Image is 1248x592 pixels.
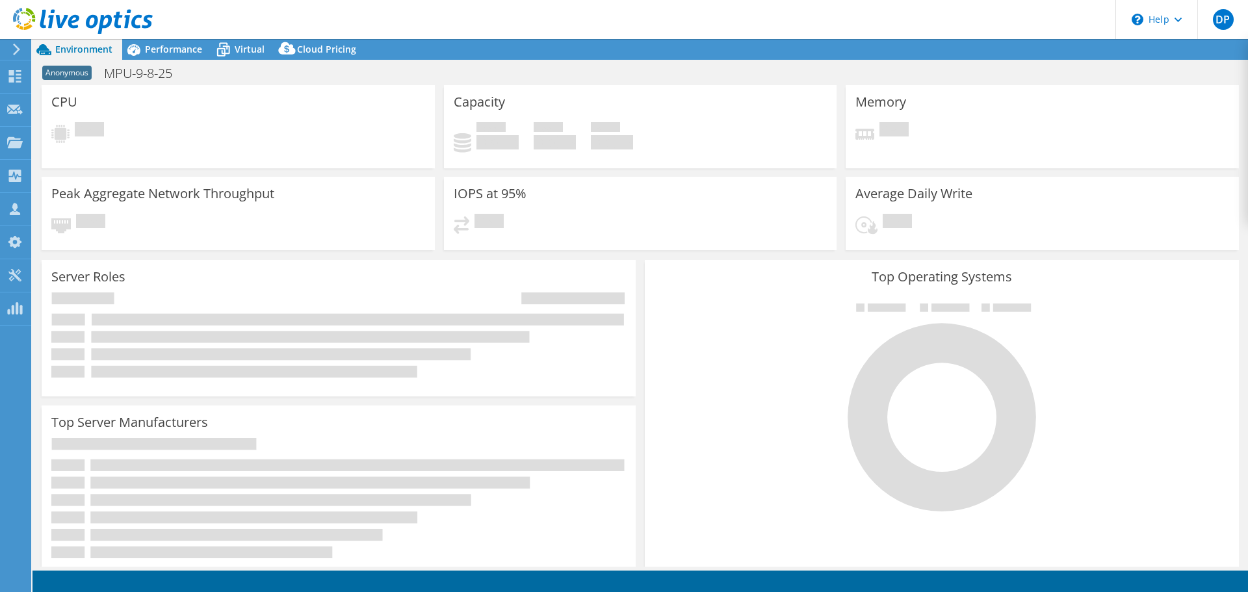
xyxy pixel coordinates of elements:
[591,122,620,135] span: Total
[235,43,265,55] span: Virtual
[454,187,526,201] h3: IOPS at 95%
[75,122,104,140] span: Pending
[855,187,972,201] h3: Average Daily Write
[883,214,912,231] span: Pending
[145,43,202,55] span: Performance
[297,43,356,55] span: Cloud Pricing
[655,270,1229,284] h3: Top Operating Systems
[454,95,505,109] h3: Capacity
[51,187,274,201] h3: Peak Aggregate Network Throughput
[51,415,208,430] h3: Top Server Manufacturers
[476,135,519,149] h4: 0 GiB
[474,214,504,231] span: Pending
[55,43,112,55] span: Environment
[51,95,77,109] h3: CPU
[879,122,909,140] span: Pending
[51,270,125,284] h3: Server Roles
[476,122,506,135] span: Used
[534,135,576,149] h4: 0 GiB
[98,66,192,81] h1: MPU-9-8-25
[1132,14,1143,25] svg: \n
[42,66,92,80] span: Anonymous
[855,95,906,109] h3: Memory
[1213,9,1234,30] span: DP
[534,122,563,135] span: Free
[76,214,105,231] span: Pending
[591,135,633,149] h4: 0 GiB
